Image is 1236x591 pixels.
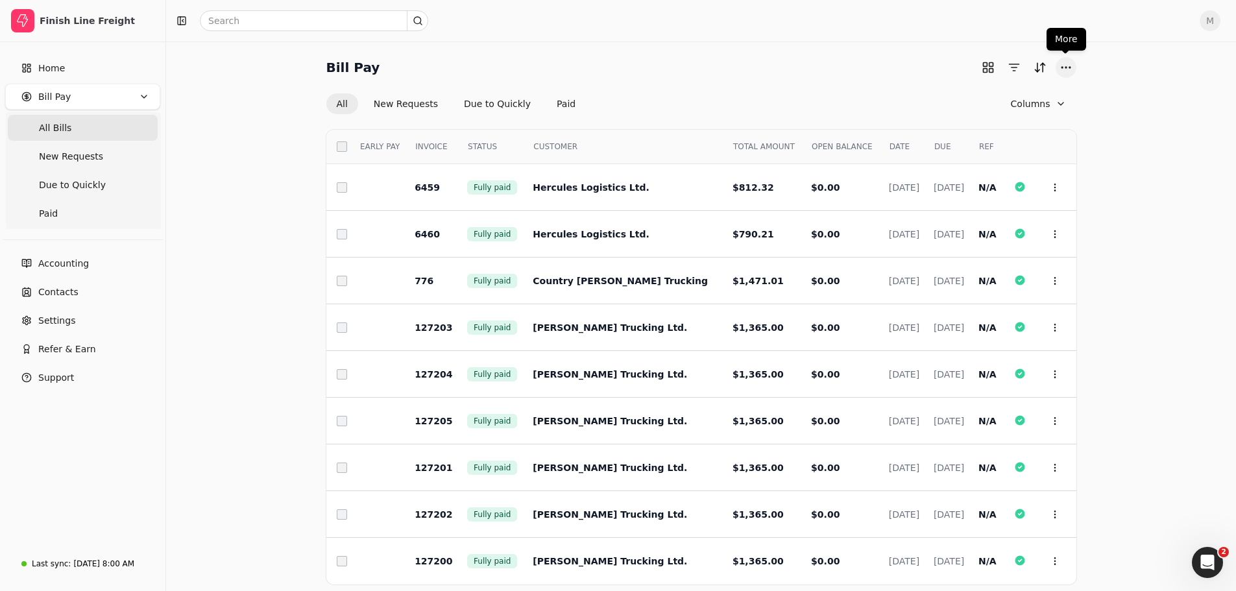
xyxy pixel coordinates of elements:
[360,141,400,152] span: EARLY PAY
[5,84,160,110] button: Bill Pay
[978,556,997,566] span: N/A
[38,314,75,328] span: Settings
[39,150,103,163] span: New Requests
[890,141,910,152] span: DATE
[1192,547,1223,578] iframe: Intercom live chat
[978,416,997,426] span: N/A
[38,285,79,299] span: Contacts
[934,322,964,333] span: [DATE]
[733,463,784,473] span: $1,365.00
[811,463,840,473] span: $0.00
[38,90,71,104] span: Bill Pay
[415,229,440,239] span: 6460
[889,322,919,333] span: [DATE]
[546,93,586,114] button: Paid
[811,182,840,193] span: $0.00
[8,115,158,141] a: All Bills
[733,276,784,286] span: $1,471.01
[934,182,964,193] span: [DATE]
[889,276,919,286] span: [DATE]
[73,558,134,570] div: [DATE] 8:00 AM
[1000,93,1076,114] button: Column visibility settings
[415,509,452,520] span: 127202
[5,365,160,391] button: Support
[934,141,951,152] span: DUE
[934,463,964,473] span: [DATE]
[474,182,511,193] span: Fully paid
[474,322,511,333] span: Fully paid
[811,229,840,239] span: $0.00
[415,322,452,333] span: 127203
[533,229,649,239] span: Hercules Logistics Ltd.
[38,62,65,75] span: Home
[733,229,774,239] span: $790.21
[5,55,160,81] a: Home
[415,369,452,380] span: 127204
[1056,57,1076,78] button: More
[5,279,160,305] a: Contacts
[934,276,964,286] span: [DATE]
[889,182,919,193] span: [DATE]
[889,509,919,520] span: [DATE]
[38,371,74,385] span: Support
[934,369,964,380] span: [DATE]
[811,556,840,566] span: $0.00
[474,555,511,567] span: Fully paid
[39,121,71,135] span: All Bills
[889,369,919,380] span: [DATE]
[415,463,452,473] span: 127201
[415,141,447,152] span: INVOICE
[934,416,964,426] span: [DATE]
[474,228,511,240] span: Fully paid
[5,250,160,276] a: Accounting
[454,93,541,114] button: Due to Quickly
[533,369,687,380] span: [PERSON_NAME] Trucking Ltd.
[474,462,511,474] span: Fully paid
[363,93,448,114] button: New Requests
[812,141,873,152] span: OPEN BALANCE
[811,322,840,333] span: $0.00
[415,556,452,566] span: 127200
[533,556,687,566] span: [PERSON_NAME] Trucking Ltd.
[5,308,160,333] a: Settings
[889,229,919,239] span: [DATE]
[889,556,919,566] span: [DATE]
[32,558,71,570] div: Last sync:
[533,416,687,426] span: [PERSON_NAME] Trucking Ltd.
[415,276,433,286] span: 776
[978,463,997,473] span: N/A
[978,369,997,380] span: N/A
[8,172,158,198] a: Due to Quickly
[978,182,997,193] span: N/A
[978,276,997,286] span: N/A
[5,336,160,362] button: Refer & Earn
[200,10,428,31] input: Search
[934,556,964,566] span: [DATE]
[38,257,89,271] span: Accounting
[978,229,997,239] span: N/A
[39,178,106,192] span: Due to Quickly
[474,368,511,380] span: Fully paid
[979,141,994,152] span: REF
[415,182,440,193] span: 6459
[889,463,919,473] span: [DATE]
[1218,547,1229,557] span: 2
[811,416,840,426] span: $0.00
[326,93,587,114] div: Invoice filter options
[1200,10,1220,31] button: M
[811,276,840,286] span: $0.00
[733,182,774,193] span: $812.32
[40,14,154,27] div: Finish Line Freight
[474,275,511,287] span: Fully paid
[8,143,158,169] a: New Requests
[733,322,784,333] span: $1,365.00
[733,369,784,380] span: $1,365.00
[8,200,158,226] a: Paid
[5,552,160,575] a: Last sync:[DATE] 8:00 AM
[889,416,919,426] span: [DATE]
[1030,57,1050,78] button: Sort
[533,463,687,473] span: [PERSON_NAME] Trucking Ltd.
[978,322,997,333] span: N/A
[978,509,997,520] span: N/A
